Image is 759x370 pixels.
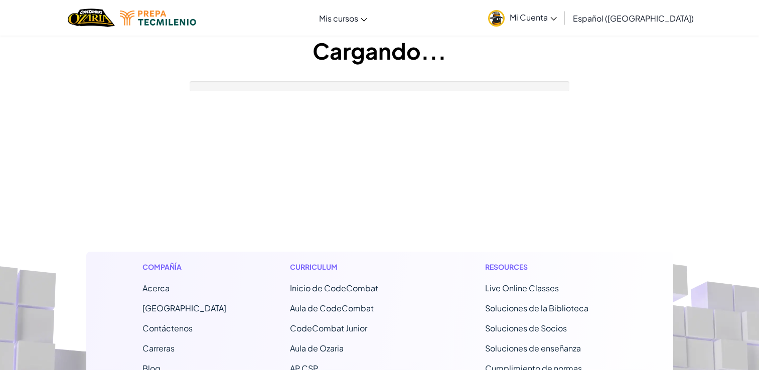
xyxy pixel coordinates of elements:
[485,323,567,333] a: Soluciones de Socios
[290,303,374,313] a: Aula de CodeCombat
[142,283,170,293] a: Acerca
[510,12,557,23] span: Mi Cuenta
[142,323,193,333] span: Contáctenos
[290,283,378,293] span: Inicio de CodeCombat
[485,303,588,313] a: Soluciones de la Biblioteca
[568,5,699,32] a: Español ([GEOGRAPHIC_DATA])
[290,262,422,272] h1: Curriculum
[485,343,581,353] a: Soluciones de enseñanza
[485,262,617,272] h1: Resources
[314,5,372,32] a: Mis cursos
[290,343,344,353] a: Aula de Ozaria
[485,283,559,293] a: Live Online Classes
[142,343,175,353] a: Carreras
[319,13,358,24] span: Mis cursos
[573,13,694,24] span: Español ([GEOGRAPHIC_DATA])
[488,10,505,27] img: avatar
[290,323,367,333] a: CodeCombat Junior
[68,8,114,28] a: Ozaria by CodeCombat logo
[483,2,562,34] a: Mi Cuenta
[142,303,226,313] a: [GEOGRAPHIC_DATA]
[68,8,114,28] img: Home
[120,11,196,26] img: Tecmilenio logo
[142,262,226,272] h1: Compañía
